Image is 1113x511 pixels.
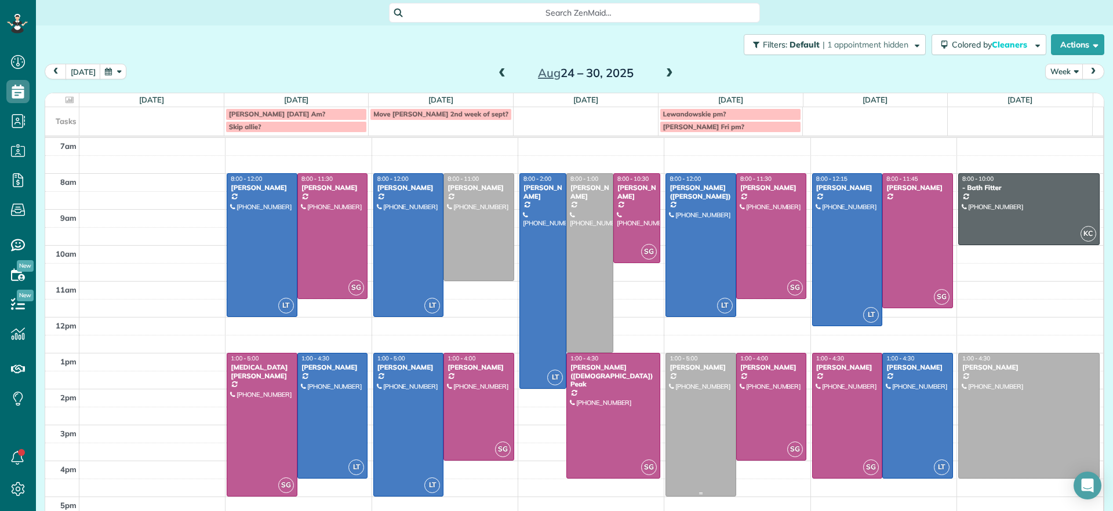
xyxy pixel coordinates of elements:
span: | 1 appointment hidden [823,39,908,50]
a: [DATE] [284,95,309,104]
button: Actions [1051,34,1104,55]
button: Week [1045,64,1083,79]
span: 1:00 - 4:30 [886,355,914,362]
span: SG [641,459,657,475]
span: New [17,260,34,272]
span: SG [787,280,803,295]
span: 1pm [60,357,77,366]
span: 1:00 - 5:00 [670,355,697,362]
span: 8:00 - 11:30 [740,175,772,183]
span: New [17,290,34,301]
span: LT [547,370,563,385]
span: LT [863,307,879,323]
a: [DATE] [863,95,888,104]
span: 8:00 - 11:45 [886,175,918,183]
span: 12pm [56,321,77,330]
span: KC [1081,226,1096,242]
div: [PERSON_NAME] [816,184,879,192]
span: 1:00 - 4:30 [962,355,990,362]
a: [DATE] [1007,95,1032,104]
span: 8:00 - 12:00 [231,175,262,183]
span: 1:00 - 4:30 [816,355,844,362]
span: [PERSON_NAME] Fri pm? [663,122,744,131]
a: [DATE] [139,95,164,104]
span: SG [787,441,803,457]
span: 3pm [60,429,77,438]
div: [PERSON_NAME] [447,363,511,371]
div: [PERSON_NAME] [523,184,563,200]
span: 8:00 - 12:15 [816,175,848,183]
div: [PERSON_NAME] [886,184,950,192]
span: 11am [56,285,77,294]
span: 8:00 - 10:30 [617,175,649,183]
span: LT [424,298,440,313]
span: SG [348,280,364,295]
button: [DATE] [66,64,101,79]
span: SG [495,441,511,457]
span: Filters: [763,39,787,50]
div: - Bath Fitter [962,184,1096,192]
span: 8:00 - 12:00 [377,175,409,183]
span: Lewandowskie pm? [663,110,726,118]
span: 7am [60,141,77,151]
span: LT [424,477,440,493]
span: 8:00 - 1:00 [570,175,598,183]
span: 1:00 - 4:00 [740,355,768,362]
div: [PERSON_NAME] [740,184,803,192]
span: 1:00 - 4:30 [570,355,598,362]
span: Cleaners [992,39,1029,50]
span: 2pm [60,393,77,402]
button: Filters: Default | 1 appointment hidden [744,34,926,55]
h2: 24 – 30, 2025 [513,67,658,79]
span: 10am [56,249,77,258]
div: [PERSON_NAME] [617,184,657,200]
div: [PERSON_NAME] [816,363,879,371]
span: 1:00 - 5:00 [231,355,259,362]
span: 8:00 - 12:00 [670,175,701,183]
span: [PERSON_NAME] [DATE] Am? [229,110,326,118]
span: SG [863,459,879,475]
span: Colored by [952,39,1031,50]
span: LT [278,298,294,313]
span: 8:00 - 10:00 [962,175,994,183]
div: [PERSON_NAME] [669,363,733,371]
div: [PERSON_NAME] [230,184,294,192]
span: 9am [60,213,77,222]
div: [PERSON_NAME] [740,363,803,371]
span: Skip allie? [229,122,261,131]
div: [PERSON_NAME] [962,363,1096,371]
div: [PERSON_NAME] ([PERSON_NAME]) [669,184,733,200]
button: next [1082,64,1104,79]
span: SG [641,244,657,260]
a: Filters: Default | 1 appointment hidden [738,34,926,55]
button: prev [45,64,67,79]
div: [PERSON_NAME] [301,363,365,371]
a: [DATE] [428,95,453,104]
span: Move [PERSON_NAME] 2nd week of sept? [373,110,508,118]
span: SG [278,477,294,493]
div: [PERSON_NAME] [377,184,441,192]
span: Default [790,39,820,50]
span: 1:00 - 5:00 [377,355,405,362]
a: [DATE] [718,95,743,104]
button: Colored byCleaners [932,34,1046,55]
span: 1:00 - 4:30 [301,355,329,362]
div: [PERSON_NAME] [447,184,511,192]
span: LT [717,298,733,313]
div: [PERSON_NAME] [377,363,441,371]
div: [PERSON_NAME] ([DEMOGRAPHIC_DATA]) Peak [570,363,657,388]
span: 8am [60,177,77,187]
span: 5pm [60,501,77,510]
span: LT [348,459,364,475]
div: [PERSON_NAME] [886,363,950,371]
span: LT [934,459,950,475]
div: [MEDICAL_DATA][PERSON_NAME] [230,363,294,380]
span: 8:00 - 11:30 [301,175,333,183]
span: SG [934,289,950,305]
span: Aug [538,65,561,80]
div: [PERSON_NAME] [570,184,610,200]
a: [DATE] [573,95,598,104]
span: 8:00 - 11:00 [448,175,479,183]
span: 4pm [60,465,77,474]
span: 1:00 - 4:00 [448,355,475,362]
